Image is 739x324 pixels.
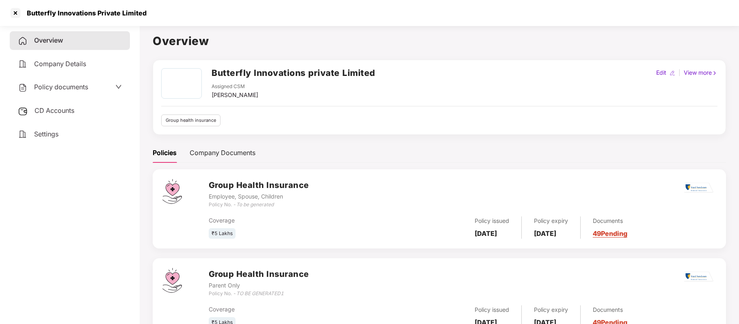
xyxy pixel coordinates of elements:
h2: Butterfly Innovations private Limited [212,66,375,80]
h3: Group Health Insurance [209,268,309,281]
span: CD Accounts [35,106,74,114]
i: TO BE GENERATED1 [236,290,284,296]
div: Employee, Spouse, Children [209,192,309,201]
div: Coverage [209,216,378,225]
div: Policies [153,148,177,158]
img: svg+xml;base64,PHN2ZyB4bWxucz0iaHR0cDovL3d3dy53My5vcmcvMjAwMC9zdmciIHdpZHRoPSI0Ny43MTQiIGhlaWdodD... [162,179,182,204]
h1: Overview [153,32,726,50]
i: To be generated [236,201,274,207]
div: Policy expiry [534,216,568,225]
b: [DATE] [534,229,556,238]
span: down [115,84,122,90]
div: Company Documents [190,148,255,158]
div: Butterfly Innovations Private Limited [22,9,147,17]
div: Policy No. - [209,201,309,209]
div: Edit [655,68,668,77]
div: Group health insurance [161,114,220,126]
img: editIcon [670,70,675,76]
div: | [677,68,682,77]
b: [DATE] [475,229,497,238]
div: Policy expiry [534,305,568,314]
div: Coverage [209,305,378,314]
div: Policy No. - [209,290,309,298]
img: svg+xml;base64,PHN2ZyB4bWxucz0iaHR0cDovL3d3dy53My5vcmcvMjAwMC9zdmciIHdpZHRoPSIyNCIgaGVpZ2h0PSIyNC... [18,130,28,139]
img: rightIcon [712,70,717,76]
div: Policy issued [475,305,509,314]
img: svg+xml;base64,PHN2ZyB4bWxucz0iaHR0cDovL3d3dy53My5vcmcvMjAwMC9zdmciIHdpZHRoPSIyNCIgaGVpZ2h0PSIyNC... [18,36,28,46]
div: Policy issued [475,216,509,225]
img: svg+xml;base64,PHN2ZyB3aWR0aD0iMjUiIGhlaWdodD0iMjQiIHZpZXdCb3g9IjAgMCAyNSAyNCIgZmlsbD0ibm9uZSIgeG... [18,106,28,116]
img: rsi.png [684,183,713,193]
div: Parent Only [209,281,309,290]
img: svg+xml;base64,PHN2ZyB4bWxucz0iaHR0cDovL3d3dy53My5vcmcvMjAwMC9zdmciIHdpZHRoPSIyNCIgaGVpZ2h0PSIyNC... [18,83,28,93]
div: Documents [593,216,627,225]
div: Assigned CSM [212,83,258,91]
div: View more [682,68,719,77]
div: [PERSON_NAME] [212,91,258,99]
img: svg+xml;base64,PHN2ZyB4bWxucz0iaHR0cDovL3d3dy53My5vcmcvMjAwMC9zdmciIHdpZHRoPSIyNCIgaGVpZ2h0PSIyNC... [18,59,28,69]
img: rsi.png [684,272,713,282]
div: Documents [593,305,627,314]
img: svg+xml;base64,PHN2ZyB4bWxucz0iaHR0cDovL3d3dy53My5vcmcvMjAwMC9zdmciIHdpZHRoPSI0Ny43MTQiIGhlaWdodD... [162,268,182,293]
a: 49 Pending [593,229,627,238]
span: Policy documents [34,83,88,91]
span: Overview [34,36,63,44]
span: Settings [34,130,58,138]
h3: Group Health Insurance [209,179,309,192]
span: Company Details [34,60,86,68]
div: ₹5 Lakhs [209,228,236,239]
